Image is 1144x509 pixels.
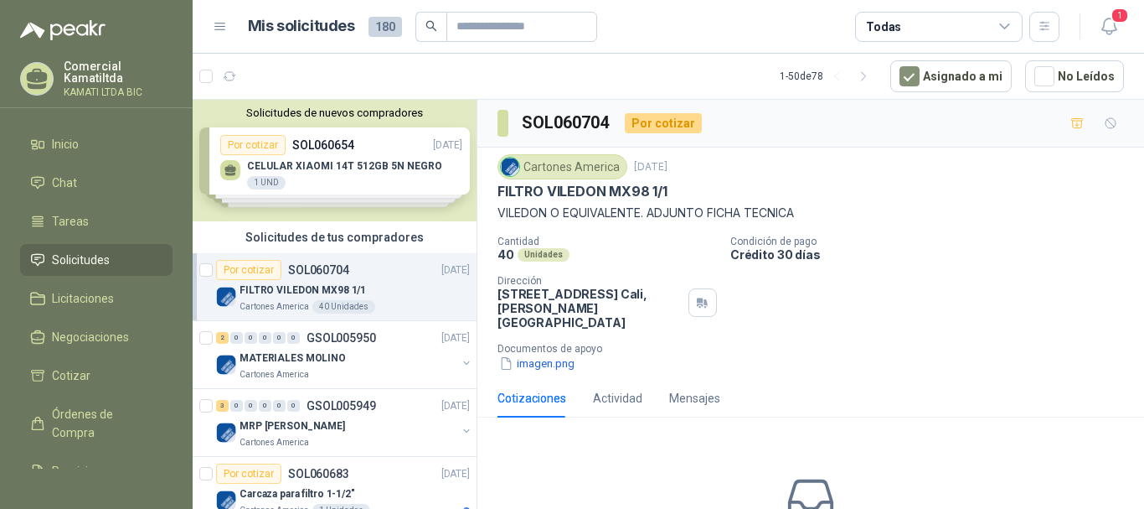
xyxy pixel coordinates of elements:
img: Company Logo [216,287,236,307]
p: Cantidad [497,236,717,247]
span: 180 [368,17,402,37]
div: 0 [230,332,243,344]
div: 0 [259,400,271,412]
a: Inicio [20,128,173,160]
div: 0 [245,332,257,344]
button: Solicitudes de nuevos compradores [199,106,470,119]
div: 0 [230,400,243,412]
p: [DATE] [441,330,470,346]
span: Inicio [52,135,79,153]
p: [DATE] [441,262,470,278]
div: 0 [273,400,286,412]
div: Todas [866,18,901,36]
div: 40 Unidades [312,300,375,314]
button: 1 [1094,12,1124,42]
div: 2 [216,332,229,344]
h3: SOL060704 [522,110,611,136]
div: 0 [287,400,300,412]
a: Órdenes de Compra [20,398,173,449]
p: FILTRO VILEDON MX98 1/1 [497,183,667,200]
div: Por cotizar [216,464,281,484]
div: Por cotizar [216,260,281,280]
img: Company Logo [501,158,519,176]
p: VILEDON O EQUIVALENTE. ADJUNTO FICHA TECNICA [497,204,1124,222]
p: MATERIALES MOLINO [240,351,346,366]
span: 1 [1111,8,1129,23]
p: Carcaza para filtro 1-1/2" [240,486,355,502]
a: Chat [20,167,173,199]
a: Licitaciones [20,283,173,314]
span: Negociaciones [52,328,129,346]
button: imagen.png [497,355,576,372]
div: Cotizaciones [497,389,566,408]
p: Cartones America [240,436,309,449]
p: GSOL005950 [307,332,376,344]
button: No Leídos [1025,60,1124,92]
p: [DATE] [634,159,667,175]
div: Cartones America [497,154,627,179]
img: Company Logo [216,355,236,375]
p: SOL060704 [288,264,349,276]
p: Comercial Kamatiltda [64,60,173,84]
a: Solicitudes [20,244,173,276]
p: Cartones America [240,368,309,382]
p: Dirección [497,275,682,287]
div: 3 [216,400,229,412]
span: Remisiones [52,462,114,480]
span: Tareas [52,212,89,231]
p: FILTRO VILEDON MX98 1/1 [240,283,366,299]
div: Por cotizar [625,113,702,133]
div: 1 - 50 de 78 [780,63,877,90]
div: Solicitudes de tus compradores [193,221,477,253]
p: [DATE] [441,466,470,482]
a: Remisiones [20,455,173,487]
div: 0 [245,400,257,412]
p: Cartones America [240,300,309,314]
span: Licitaciones [52,289,114,308]
button: Asignado a mi [890,60,1012,92]
p: [DATE] [441,398,470,414]
p: 40 [497,247,514,262]
span: Órdenes de Compra [52,405,157,442]
div: 0 [259,332,271,344]
a: 3 0 0 0 0 0 GSOL005949[DATE] Company LogoMRP [PERSON_NAME]Cartones America [216,396,473,449]
span: Solicitudes [52,251,110,269]
div: Unidades [518,248,569,262]
p: GSOL005949 [307,400,376,412]
a: Por cotizarSOL060704[DATE] Company LogoFILTRO VILEDON MX98 1/1Cartones America40 Unidades [193,253,477,321]
p: MRP [PERSON_NAME] [240,418,345,434]
a: 2 0 0 0 0 0 GSOL005950[DATE] Company LogoMATERIALES MOLINOCartones America [216,328,473,382]
p: Documentos de apoyo [497,343,1137,355]
p: Condición de pago [730,236,1137,247]
img: Logo peakr [20,20,106,40]
span: Cotizar [52,366,90,385]
a: Cotizar [20,360,173,392]
p: [STREET_ADDRESS] Cali , [PERSON_NAME][GEOGRAPHIC_DATA] [497,287,682,330]
div: 0 [287,332,300,344]
p: SOL060683 [288,468,349,480]
span: Chat [52,174,77,192]
h1: Mis solicitudes [248,14,355,39]
img: Company Logo [216,423,236,443]
p: Crédito 30 días [730,247,1137,262]
div: Mensajes [669,389,720,408]
div: Actividad [593,389,642,408]
a: Negociaciones [20,321,173,353]
p: KAMATI LTDA BIC [64,87,173,97]
span: search [425,20,437,32]
div: 0 [273,332,286,344]
a: Tareas [20,205,173,237]
div: Solicitudes de nuevos compradoresPor cotizarSOL060654[DATE] CELULAR XIAOMI 14T 512GB 5N NEGRO1 UN... [193,100,477,221]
